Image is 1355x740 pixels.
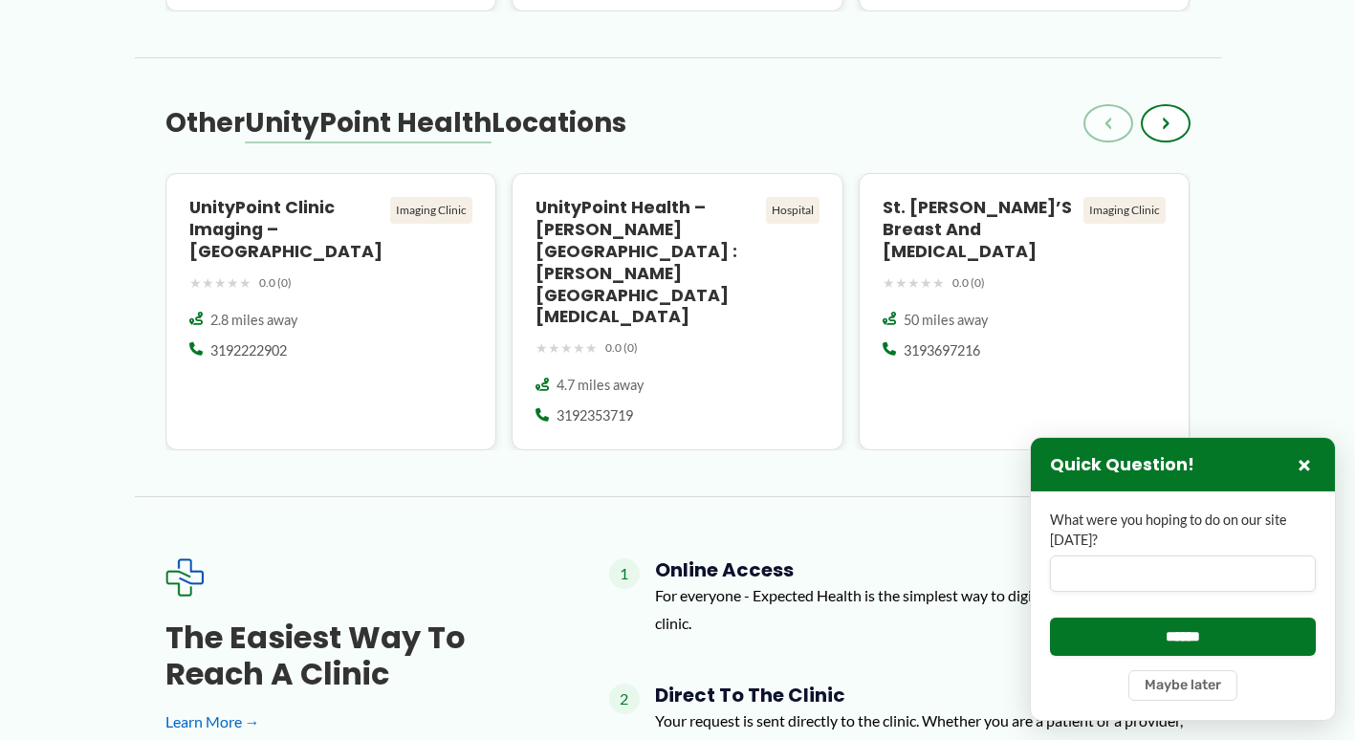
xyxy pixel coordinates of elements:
[214,271,227,295] span: ★
[535,336,548,360] span: ★
[920,271,932,295] span: ★
[165,173,497,449] a: UnityPoint Clinic Imaging – [GEOGRAPHIC_DATA] Imaging Clinic ★★★★★ 0.0 (0) 2.8 miles away 3192222902
[1083,197,1166,224] div: Imaging Clinic
[1293,453,1316,476] button: Close
[189,271,202,295] span: ★
[1083,104,1133,142] button: ‹
[904,341,980,360] span: 3193697216
[1141,104,1191,142] button: ›
[895,271,907,295] span: ★
[165,558,204,597] img: Expected Healthcare Logo
[557,406,633,425] span: 3192353719
[210,341,287,360] span: 3192222902
[1050,454,1194,476] h3: Quick Question!
[165,707,548,736] a: Learn More →
[609,684,640,714] span: 2
[245,104,492,141] span: UnityPoint Health
[227,271,239,295] span: ★
[189,197,383,263] h4: UnityPoint Clinic Imaging – [GEOGRAPHIC_DATA]
[655,558,1191,581] h4: Online Access
[883,197,1077,263] h4: St. [PERSON_NAME]’s Breast and [MEDICAL_DATA]
[548,336,560,360] span: ★
[259,272,292,294] span: 0.0 (0)
[609,558,640,589] span: 1
[1128,670,1237,701] button: Maybe later
[535,197,758,328] h4: UnityPoint Health – [PERSON_NAME][GEOGRAPHIC_DATA] : [PERSON_NAME][GEOGRAPHIC_DATA] [MEDICAL_DATA]
[512,173,843,449] a: UnityPoint Health – [PERSON_NAME][GEOGRAPHIC_DATA] : [PERSON_NAME][GEOGRAPHIC_DATA] [MEDICAL_DATA...
[560,336,573,360] span: ★
[165,620,548,693] h3: The Easiest Way to Reach a Clinic
[557,376,644,395] span: 4.7 miles away
[585,336,598,360] span: ★
[904,311,988,330] span: 50 miles away
[1104,112,1112,135] span: ‹
[907,271,920,295] span: ★
[883,271,895,295] span: ★
[932,271,945,295] span: ★
[766,197,820,224] div: Hospital
[655,684,1191,707] h4: Direct to the Clinic
[655,581,1191,638] p: For everyone - Expected Health is the simplest way to digitally connect with a clinic.
[239,271,251,295] span: ★
[390,197,472,224] div: Imaging Clinic
[1162,112,1169,135] span: ›
[859,173,1191,449] a: St. [PERSON_NAME]’s Breast and [MEDICAL_DATA] Imaging Clinic ★★★★★ 0.0 (0) 50 miles away 3193697216
[165,106,626,141] h3: Other Locations
[952,272,985,294] span: 0.0 (0)
[605,337,638,359] span: 0.0 (0)
[1050,511,1316,550] label: What were you hoping to do on our site [DATE]?
[202,271,214,295] span: ★
[573,336,585,360] span: ★
[210,311,297,330] span: 2.8 miles away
